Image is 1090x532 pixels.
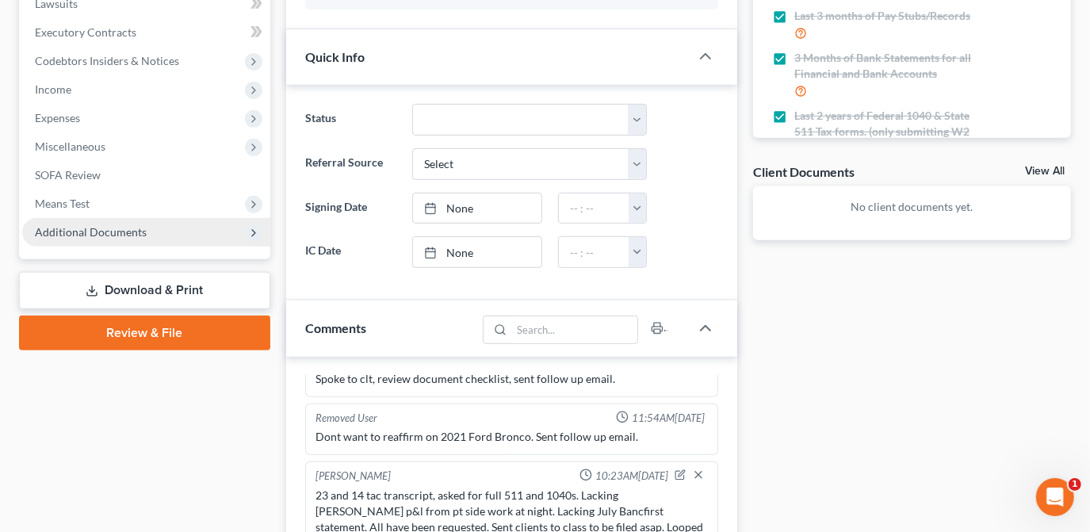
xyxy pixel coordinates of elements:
span: SOFA Review [35,168,101,182]
label: Signing Date [297,193,404,224]
div: Dont want to reaffirm on 2021 Ford Bronco. Sent follow up email. [316,429,708,445]
div: Removed User [316,411,377,426]
input: -- : -- [559,193,629,224]
input: Search... [512,316,638,343]
label: Referral Source [297,148,404,180]
a: SOFA Review [22,161,270,189]
span: Expenses [35,111,80,124]
div: [PERSON_NAME] [316,469,391,484]
a: View All [1025,166,1065,177]
p: No client documents yet. [766,199,1058,215]
span: Miscellaneous [35,140,105,153]
span: Means Test [35,197,90,210]
span: 3 Months of Bank Statements for all Financial and Bank Accounts [794,50,978,82]
span: 10:23AM[DATE] [595,469,668,484]
div: Spoke to clt, review document checklist, sent follow up email. [316,371,708,387]
label: IC Date [297,236,404,268]
a: Review & File [19,316,270,350]
span: 1 [1069,478,1081,491]
a: Download & Print [19,272,270,309]
span: Comments [305,320,366,335]
input: -- : -- [559,237,629,267]
span: Last 3 months of Pay Stubs/Records [794,8,970,24]
span: Last 2 years of Federal 1040 & State 511 Tax forms. (only submitting W2 is not acceptable) [794,108,978,155]
span: Executory Contracts [35,25,136,39]
a: Executory Contracts [22,18,270,47]
iframe: Intercom live chat [1036,478,1074,516]
a: None [413,237,541,267]
span: Additional Documents [35,225,147,239]
label: Status [297,104,404,136]
a: None [413,193,541,224]
div: Client Documents [753,163,855,180]
span: Income [35,82,71,96]
span: Codebtors Insiders & Notices [35,54,179,67]
span: 11:54AM[DATE] [632,411,705,426]
span: Quick Info [305,49,365,64]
